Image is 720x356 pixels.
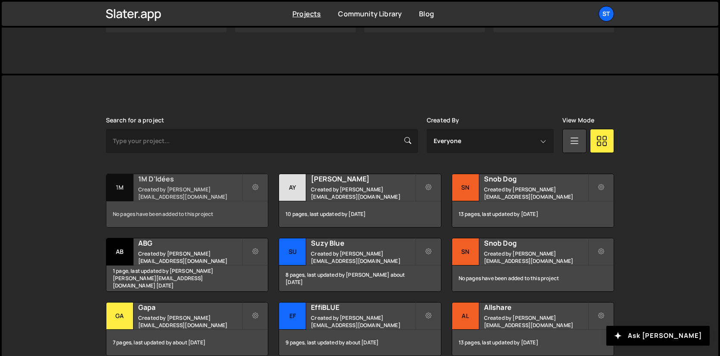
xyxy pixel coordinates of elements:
div: No pages have been added to this project [452,265,614,291]
h2: EffiBLUE [311,303,415,312]
a: AB ABG Created by [PERSON_NAME][EMAIL_ADDRESS][DOMAIN_NAME] 1 page, last updated by [PERSON_NAME]... [106,238,268,292]
a: St [599,6,614,22]
a: Projects [292,9,321,19]
a: Sn Snob Dog Created by [PERSON_NAME][EMAIL_ADDRESS][DOMAIN_NAME] 13 pages, last updated by [DATE] [452,174,614,228]
h2: Snob Dog [484,238,588,248]
h2: 1M D'Idées [138,174,242,184]
small: Created by [PERSON_NAME][EMAIL_ADDRESS][DOMAIN_NAME] [311,314,415,329]
small: Created by [PERSON_NAME][EMAIL_ADDRESS][DOMAIN_NAME] [138,186,242,200]
small: Created by [PERSON_NAME][EMAIL_ADDRESS][DOMAIN_NAME] [484,250,588,265]
div: 13 pages, last updated by [DATE] [452,201,614,227]
div: 8 pages, last updated by [PERSON_NAME] about [DATE] [279,265,441,291]
div: 10 pages, last updated by [DATE] [279,201,441,227]
div: Ef [279,303,306,330]
small: Created by [PERSON_NAME][EMAIL_ADDRESS][DOMAIN_NAME] [138,314,242,329]
small: Created by [PERSON_NAME][EMAIL_ADDRESS][DOMAIN_NAME] [138,250,242,265]
label: Created By [427,117,459,124]
a: 1M 1M D'Idées Created by [PERSON_NAME][EMAIL_ADDRESS][DOMAIN_NAME] No pages have been added to th... [106,174,268,228]
h2: ABG [138,238,242,248]
a: Ay [PERSON_NAME] Created by [PERSON_NAME][EMAIL_ADDRESS][DOMAIN_NAME] 10 pages, last updated by [... [279,174,441,228]
label: View Mode [562,117,594,124]
h2: Suzy Blue [311,238,415,248]
a: Blog [419,9,434,19]
div: 1 page, last updated by [PERSON_NAME] [PERSON_NAME][EMAIL_ADDRESS][DOMAIN_NAME] [DATE] [106,265,268,291]
h2: Allshare [484,303,588,312]
a: Su Suzy Blue Created by [PERSON_NAME][EMAIL_ADDRESS][DOMAIN_NAME] 8 pages, last updated by [PERSO... [279,238,441,292]
h2: [PERSON_NAME] [311,174,415,184]
a: Community Library [338,9,402,19]
h2: Gapa [138,303,242,312]
button: Ask [PERSON_NAME] [606,326,710,346]
div: Sn [452,238,479,265]
div: 1M [106,174,133,201]
small: Created by [PERSON_NAME][EMAIL_ADDRESS][DOMAIN_NAME] [311,186,415,200]
div: Sn [452,174,479,201]
a: Ga Gapa Created by [PERSON_NAME][EMAIL_ADDRESS][DOMAIN_NAME] 7 pages, last updated by about [DATE] [106,302,268,356]
input: Type your project... [106,129,418,153]
small: Created by [PERSON_NAME][EMAIL_ADDRESS][DOMAIN_NAME] [484,314,588,329]
div: Su [279,238,306,265]
div: 7 pages, last updated by about [DATE] [106,330,268,356]
small: Created by [PERSON_NAME][EMAIL_ADDRESS][DOMAIN_NAME] [484,186,588,200]
div: Ay [279,174,306,201]
div: AB [106,238,133,265]
div: No pages have been added to this project [106,201,268,227]
div: 9 pages, last updated by about [DATE] [279,330,441,356]
a: Al Allshare Created by [PERSON_NAME][EMAIL_ADDRESS][DOMAIN_NAME] 13 pages, last updated by [DATE] [452,302,614,356]
a: Sn Snob Dog Created by [PERSON_NAME][EMAIL_ADDRESS][DOMAIN_NAME] No pages have been added to this... [452,238,614,292]
label: Search for a project [106,117,164,124]
small: Created by [PERSON_NAME][EMAIL_ADDRESS][DOMAIN_NAME] [311,250,415,265]
h2: Snob Dog [484,174,588,184]
div: Al [452,303,479,330]
div: Ga [106,303,133,330]
div: 13 pages, last updated by [DATE] [452,330,614,356]
a: Ef EffiBLUE Created by [PERSON_NAME][EMAIL_ADDRESS][DOMAIN_NAME] 9 pages, last updated by about [... [279,302,441,356]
